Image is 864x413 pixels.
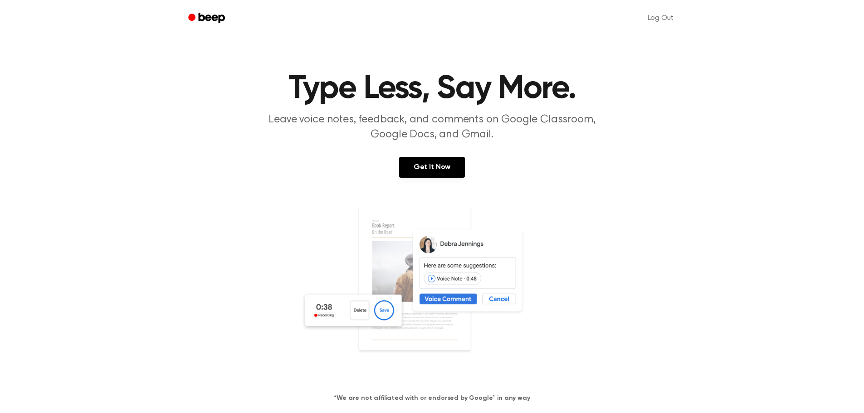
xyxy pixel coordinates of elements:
[258,112,606,142] p: Leave voice notes, feedback, and comments on Google Classroom, Google Docs, and Gmail.
[399,157,465,178] a: Get It Now
[11,394,853,403] h4: *We are not affiliated with or endorsed by Google™ in any way
[182,10,233,27] a: Beep
[639,7,683,29] a: Log Out
[200,73,664,105] h1: Type Less, Say More.
[301,205,564,379] img: Voice Comments on Docs and Recording Widget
